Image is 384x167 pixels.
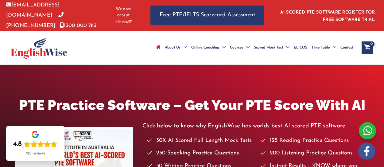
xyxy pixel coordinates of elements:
[312,37,330,58] span: Time Table
[228,37,252,58] a: CoursesMenu Toggle
[362,41,373,54] a: View Shopping Cart, empty
[243,37,250,58] span: Menu Toggle
[11,37,68,59] img: cropped-ew-logo
[294,37,307,58] span: ELICOS
[180,37,187,58] span: Menu Toggle
[292,37,309,58] a: ELICOS
[150,6,264,25] a: Free PTE/IELTS Scorecard Assessment
[261,148,369,158] li: 200 Listening Practice Questions
[60,23,96,28] a: 1300 000 783
[330,37,336,58] span: Menu Toggle
[163,37,189,58] a: About UsMenu Toggle
[340,37,353,58] span: Contact
[13,140,22,149] div: 4.8
[25,151,45,156] div: 725 reviews
[254,37,283,58] span: Scored Mock Test
[261,136,369,146] li: 125 Reading Practice Questions
[283,37,289,58] span: Menu Toggle
[154,37,355,58] nav: Site Navigation: Main Menu
[165,37,180,58] span: About Us
[309,37,338,58] a: Time TableMenu Toggle
[147,148,255,158] li: 250 Speaking Practice Questions
[219,37,226,58] span: Menu Toggle
[277,5,378,25] aside: Header Widget 1
[280,10,375,22] a: AI SCORED PTE SOFTWARE REGISTER FOR FREE SOFTWARE TRIAL
[6,13,64,28] a: [PHONE_NUMBER]
[147,136,255,146] li: 30X AI Scored Full Length Mock Tests
[191,37,219,58] span: Online Coaching
[189,37,228,58] a: Online CoachingMenu Toggle
[142,121,369,131] p: Click below to know why EnglishWise has worlds best AI scored PTE software
[115,20,132,23] img: Afterpay-Logo
[112,6,135,18] span: We now accept
[15,95,369,115] h1: PTE Practice Software – Get Your PTE Score With AI
[13,140,57,149] div: Rating: 4.8 out of 5
[252,37,292,58] a: Scored Mock TestMenu Toggle
[338,37,355,58] a: Contact
[6,2,60,18] a: [EMAIL_ADDRESS][DOMAIN_NAME]
[358,142,375,160] img: white-facebook.png
[230,37,243,58] span: Courses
